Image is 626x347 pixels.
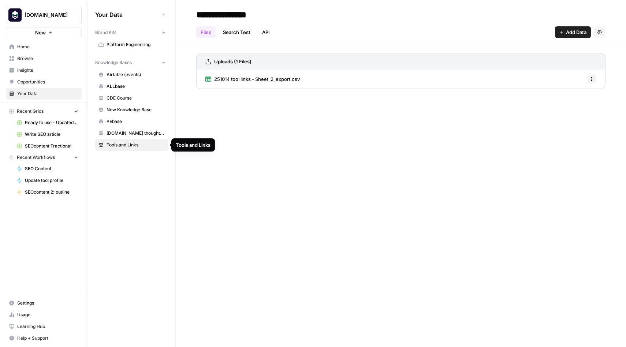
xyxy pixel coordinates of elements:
[205,70,300,89] a: 251014 tool links - Sheet_2_export.csv
[6,106,82,117] button: Recent Grids
[6,27,82,38] button: New
[176,141,210,149] div: Tools and Links
[196,26,216,38] a: Files
[35,29,46,36] span: New
[107,142,165,148] span: Tools and Links
[6,309,82,321] a: Usage
[17,44,78,50] span: Home
[6,76,82,88] a: Opportunities
[95,10,159,19] span: Your Data
[107,130,165,137] span: [DOMAIN_NAME] thought leadership
[219,26,255,38] a: Search Test
[25,119,78,126] span: Ready to use - Updated an existing tool profile in Webflow
[17,90,78,97] span: Your Data
[8,8,22,22] img: Platformengineering.org Logo
[107,118,165,125] span: PEbase
[25,143,78,149] span: SEOcontent Fractional
[17,335,78,342] span: Help + Support
[95,139,168,151] a: Tools and Links
[14,117,82,128] a: Ready to use - Updated an existing tool profile in Webflow
[14,140,82,152] a: SEOcontent Fractional
[14,128,82,140] a: Write SEO article
[107,83,165,90] span: ALLbase
[107,95,165,101] span: CDE Course
[25,165,78,172] span: SEO Content
[17,323,78,330] span: Learning Hub
[107,107,165,113] span: New Knowledge Base
[95,81,168,92] a: ALLbase
[6,332,82,344] button: Help + Support
[25,131,78,138] span: Write SEO article
[14,163,82,175] a: SEO Content
[205,53,251,70] a: Uploads (1 Files)
[17,300,78,306] span: Settings
[17,55,78,62] span: Browse
[95,116,168,127] a: PEbase
[25,177,78,184] span: Update tool profile
[17,108,44,115] span: Recent Grids
[95,127,168,139] a: [DOMAIN_NAME] thought leadership
[107,71,165,78] span: Airtable (events)
[95,39,168,51] a: Platform Engineering
[6,6,82,24] button: Workspace: Platformengineering.org
[6,321,82,332] a: Learning Hub
[6,53,82,64] a: Browse
[107,41,165,48] span: Platform Engineering
[6,64,82,76] a: Insights
[6,297,82,309] a: Settings
[566,29,586,36] span: Add Data
[14,175,82,186] a: Update tool profile
[258,26,274,38] a: API
[6,152,82,163] button: Recent Workflows
[95,92,168,104] a: CDE Course
[95,29,116,36] span: Brand Kits
[214,75,300,83] span: 251014 tool links - Sheet_2_export.csv
[95,69,168,81] a: Airtable (events)
[25,189,78,195] span: SEOcontent 2: outline
[17,67,78,74] span: Insights
[95,104,168,116] a: New Knowledge Base
[555,26,591,38] button: Add Data
[6,88,82,100] a: Your Data
[214,58,251,65] h3: Uploads (1 Files)
[17,311,78,318] span: Usage
[95,59,132,66] span: Knowledge Bases
[25,11,69,19] span: [DOMAIN_NAME]
[17,154,55,161] span: Recent Workflows
[17,79,78,85] span: Opportunities
[6,41,82,53] a: Home
[14,186,82,198] a: SEOcontent 2: outline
